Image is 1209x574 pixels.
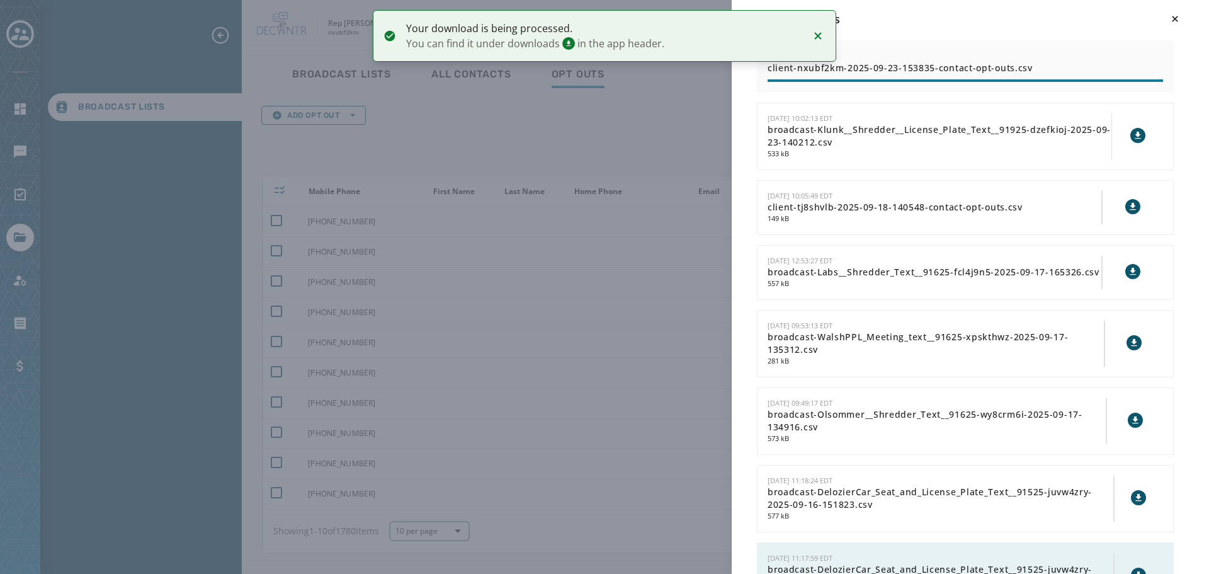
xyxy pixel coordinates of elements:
span: [DATE] 11:18:24 EDT [768,476,832,485]
span: 281 kB [768,356,1104,367]
span: client-nxubf2km-2025-09-23-153835-contact-opt-outs.csv [768,62,1163,74]
span: broadcast-Olsommer__Shredder_Text__91625-wy8crm6i-2025-09-17-134916.csv [768,408,1106,433]
span: [DATE] 10:02:13 EDT [768,113,832,123]
span: broadcast-Klunk__Shredder__License_Plate_Text__91925-dzefkioj-2025-09-23-140212.csv [768,123,1111,149]
span: [DATE] 09:49:17 EDT [768,398,832,408]
span: client-tj8shvlb-2025-09-18-140548-contact-opt-outs.csv [768,201,1101,214]
span: [DATE] 11:17:59 EDT [768,553,832,563]
span: [DATE] 09:53:13 EDT [768,321,832,330]
span: 557 kB [768,278,1101,289]
span: You can find it under downloads in the app header. [406,36,800,51]
span: broadcast-WalshPPL_Meeting_text__91625-xpskthwz-2025-09-17-135312.csv [768,331,1104,356]
span: 573 kB [768,433,1106,444]
span: 149 kB [768,214,1101,224]
span: [DATE] 12:53:27 EDT [768,256,832,265]
span: broadcast-Labs__Shredder_Text__91625-fcl4j9n5-2025-09-17-165326.csv [768,266,1101,278]
span: broadcast-DelozierCar_Seat_and_License_Plate_Text__91525-juvw4zry-2025-09-16-151823.csv [768,486,1113,511]
span: [DATE] 10:05:49 EDT [768,191,832,200]
span: 577 kB [768,511,1113,522]
span: Your download is being processed. [406,21,800,36]
span: 533 kB [768,149,1111,159]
